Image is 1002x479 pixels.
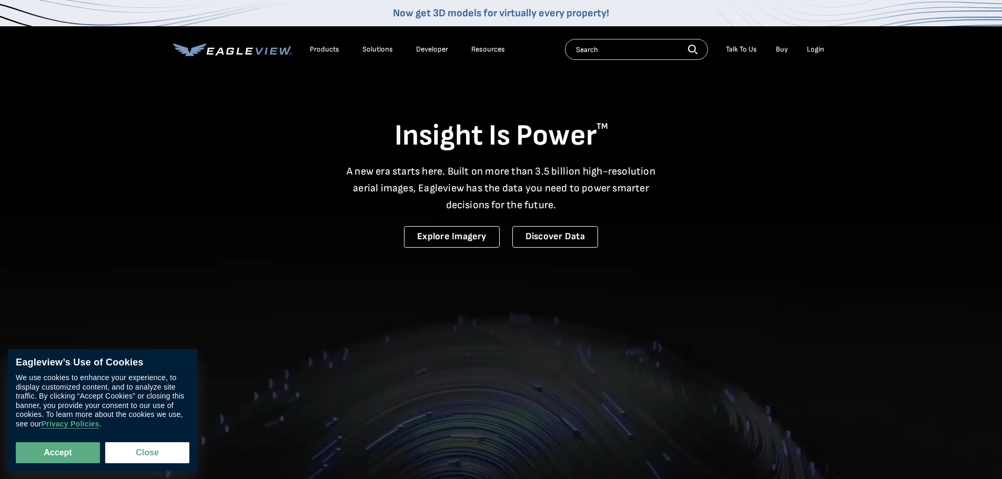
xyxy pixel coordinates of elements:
[565,39,708,60] input: Search
[416,45,448,54] a: Developer
[471,45,505,54] div: Resources
[776,45,788,54] a: Buy
[726,45,757,54] div: Talk To Us
[16,374,189,429] div: We use cookies to enhance your experience, to display customized content, and to analyze site tra...
[340,163,662,213] p: A new era starts here. Built on more than 3.5 billion high-resolution aerial images, Eagleview ha...
[404,226,500,248] a: Explore Imagery
[596,121,608,131] sup: TM
[16,442,100,463] button: Accept
[16,357,189,369] div: Eagleview’s Use of Cookies
[393,7,609,19] a: Now get 3D models for virtually every property!
[512,226,598,248] a: Discover Data
[362,45,393,54] div: Solutions
[173,118,829,155] h1: Insight Is Power
[41,420,99,429] a: Privacy Policies
[807,45,824,54] div: Login
[310,45,339,54] div: Products
[105,442,189,463] button: Close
